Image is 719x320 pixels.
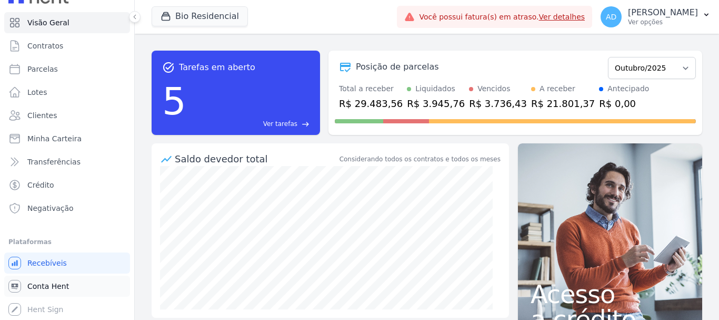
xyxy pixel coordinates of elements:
[179,61,255,74] span: Tarefas em aberto
[407,96,465,111] div: R$ 3.945,76
[339,96,403,111] div: R$ 29.483,56
[191,119,309,129] a: Ver tarefas east
[27,203,74,214] span: Negativação
[531,282,690,307] span: Acesso
[4,59,130,80] a: Parcelas
[4,198,130,219] a: Negativação
[8,236,126,248] div: Plataformas
[4,128,130,149] a: Minha Carteira
[592,2,719,32] button: AD [PERSON_NAME] Ver opções
[415,83,455,94] div: Liquidados
[531,96,595,111] div: R$ 21.801,37
[27,180,54,190] span: Crédito
[162,74,186,129] div: 5
[4,276,130,297] a: Conta Hent
[4,253,130,274] a: Recebíveis
[419,12,585,23] span: Você possui fatura(s) em atraso.
[27,41,63,51] span: Contratos
[339,154,501,164] div: Considerando todos os contratos e todos os meses
[4,35,130,56] a: Contratos
[4,174,130,196] a: Crédito
[628,18,698,26] p: Ver opções
[27,258,67,268] span: Recebíveis
[4,105,130,126] a: Clientes
[27,110,57,121] span: Clientes
[4,82,130,103] a: Lotes
[599,96,649,111] div: R$ 0,00
[27,157,81,167] span: Transferências
[539,13,585,21] a: Ver detalhes
[27,281,69,292] span: Conta Hent
[27,64,58,74] span: Parcelas
[4,12,130,33] a: Visão Geral
[175,152,337,166] div: Saldo devedor total
[27,87,47,98] span: Lotes
[27,133,82,144] span: Minha Carteira
[356,61,439,73] div: Posição de parcelas
[607,83,649,94] div: Antecipado
[152,6,248,26] button: Bio Residencial
[302,120,309,128] span: east
[162,61,175,74] span: task_alt
[263,119,297,129] span: Ver tarefas
[27,17,69,28] span: Visão Geral
[628,7,698,18] p: [PERSON_NAME]
[4,151,130,172] a: Transferências
[540,83,575,94] div: A receber
[477,83,510,94] div: Vencidos
[606,13,616,21] span: AD
[469,96,527,111] div: R$ 3.736,43
[339,83,403,94] div: Total a receber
